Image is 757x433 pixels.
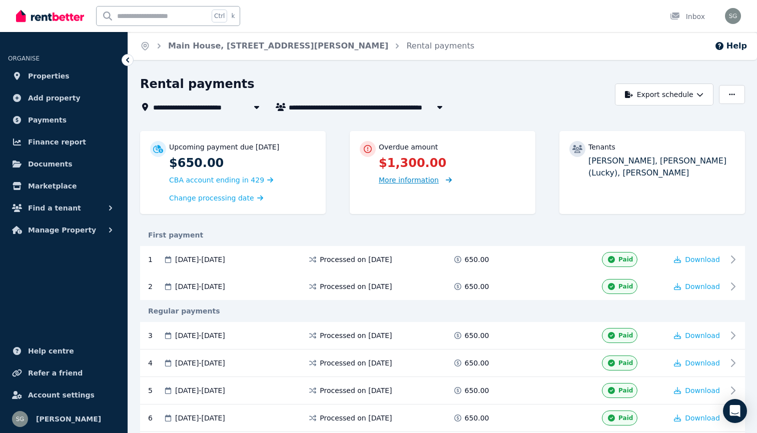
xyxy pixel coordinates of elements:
p: Overdue amount [379,142,438,152]
button: Find a tenant [8,198,120,218]
button: Download [674,385,720,395]
span: [DATE] - [DATE] [175,330,225,340]
p: $1,300.00 [379,155,525,171]
div: Open Intercom Messenger [723,399,747,423]
a: Finance report [8,132,120,152]
span: [DATE] - [DATE] [175,385,225,395]
span: 650.00 [465,330,489,340]
button: Download [674,413,720,423]
div: Regular payments [140,306,745,316]
span: [PERSON_NAME] [36,413,101,425]
span: Account settings [28,389,95,401]
span: [DATE] - [DATE] [175,413,225,423]
span: Download [685,414,720,422]
span: [DATE] - [DATE] [175,358,225,368]
a: Change processing date [169,193,263,203]
span: Paid [618,386,633,394]
span: Download [685,282,720,290]
p: [PERSON_NAME], [PERSON_NAME] (Lucky), [PERSON_NAME] [588,155,735,179]
span: More information [379,176,439,184]
span: Processed on [DATE] [320,330,392,340]
a: Help centre [8,341,120,361]
a: Main House, [STREET_ADDRESS][PERSON_NAME] [168,41,388,50]
a: Add property [8,88,120,108]
nav: Breadcrumb [128,32,486,60]
a: Documents [8,154,120,174]
button: Download [674,281,720,291]
p: $650.00 [169,155,316,171]
div: 1 [148,254,163,264]
span: Payments [28,114,67,126]
span: Properties [28,70,70,82]
button: Download [674,358,720,368]
span: Processed on [DATE] [320,385,392,395]
button: Manage Property [8,220,120,240]
a: Rental payments [406,41,474,50]
span: Documents [28,158,73,170]
span: Paid [618,282,633,290]
span: 650.00 [465,358,489,368]
span: Find a tenant [28,202,81,214]
span: Paid [618,255,633,263]
button: Help [714,40,747,52]
button: Export schedule [615,83,713,105]
span: k [231,12,235,20]
span: Manage Property [28,224,96,236]
p: Tenants [588,142,615,152]
span: Paid [618,331,633,339]
div: First payment [140,230,745,240]
span: Processed on [DATE] [320,254,392,264]
img: RentBetter [16,8,84,23]
span: Help centre [28,345,74,357]
span: Download [685,359,720,367]
div: 6 [148,410,163,425]
div: 5 [148,383,163,398]
span: Processed on [DATE] [320,281,392,291]
a: Account settings [8,385,120,405]
span: Add property [28,92,81,104]
span: Download [685,331,720,339]
span: 650.00 [465,281,489,291]
p: Upcoming payment due [DATE] [169,142,279,152]
span: Change processing date [169,193,254,203]
div: 4 [148,355,163,370]
span: ORGANISE [8,55,40,62]
div: 3 [148,328,163,343]
span: Finance report [28,136,86,148]
h1: Rental payments [140,76,255,92]
span: Processed on [DATE] [320,358,392,368]
div: 2 [148,281,163,291]
a: Marketplace [8,176,120,196]
span: CBA account ending in 429 [169,176,264,184]
button: Download [674,254,720,264]
div: Inbox [670,11,705,21]
span: Paid [618,359,633,367]
span: Refer a friend [28,367,83,379]
span: Paid [618,414,633,422]
span: 650.00 [465,254,489,264]
a: Refer a friend [8,363,120,383]
img: Shervin Gohari [725,8,741,24]
img: Shervin Gohari [12,411,28,427]
span: [DATE] - [DATE] [175,281,225,291]
span: Ctrl [212,9,227,22]
span: [DATE] - [DATE] [175,254,225,264]
span: 650.00 [465,413,489,423]
button: Download [674,330,720,340]
span: 650.00 [465,385,489,395]
span: Download [685,255,720,263]
span: Marketplace [28,180,77,192]
span: Download [685,386,720,394]
a: Properties [8,66,120,86]
a: Payments [8,110,120,130]
span: Processed on [DATE] [320,413,392,423]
